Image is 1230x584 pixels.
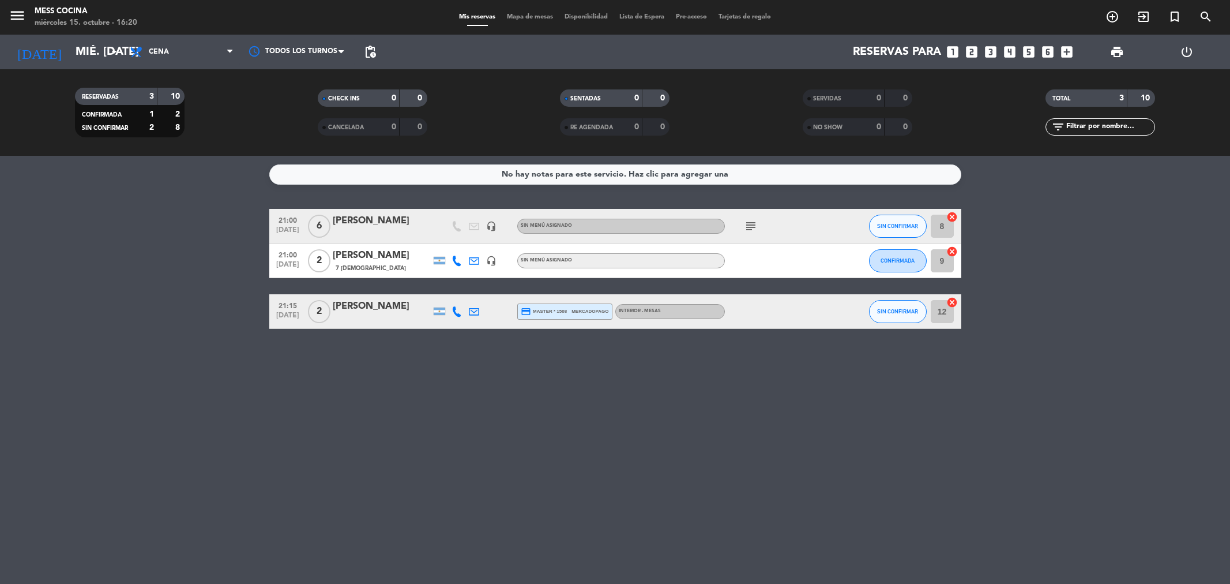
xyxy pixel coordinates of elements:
span: Disponibilidad [559,14,614,20]
strong: 3 [1119,94,1124,102]
span: 7 [DEMOGRAPHIC_DATA] [336,264,406,273]
span: Sin menú asignado [521,223,572,228]
span: SERVIDAS [813,96,841,102]
i: looks_one [945,44,960,59]
i: cancel [946,246,958,257]
span: [DATE] [273,312,302,325]
strong: 0 [417,123,424,131]
span: SIN CONFIRMAR [877,308,918,315]
i: headset_mic [486,221,496,231]
span: 2 [308,249,330,272]
button: menu [9,7,26,28]
span: pending_actions [363,45,377,59]
strong: 1 [149,110,154,118]
i: cancel [946,211,958,223]
span: master * 1508 [521,306,567,317]
strong: 0 [877,123,881,131]
strong: 0 [634,94,639,102]
span: Cena [149,48,169,56]
span: SENTADAS [570,96,601,102]
span: RESERVADAS [82,94,119,100]
i: turned_in_not [1168,10,1182,24]
strong: 0 [877,94,881,102]
input: Filtrar por nombre... [1065,121,1154,133]
i: search [1199,10,1213,24]
div: [PERSON_NAME] [333,299,431,314]
strong: 0 [903,94,910,102]
strong: 0 [634,123,639,131]
div: LOG OUT [1152,35,1221,69]
span: TOTAL [1052,96,1070,102]
i: credit_card [521,306,531,317]
div: [PERSON_NAME] [333,248,431,263]
i: looks_two [964,44,979,59]
span: 21:00 [273,248,302,261]
button: CONFIRMADA [869,249,927,272]
div: No hay notas para este servicio. Haz clic para agregar una [502,168,728,181]
span: Sin menú asignado [521,258,572,263]
span: NO SHOW [813,125,842,130]
span: CANCELADA [328,125,364,130]
i: menu [9,7,26,24]
button: SIN CONFIRMAR [869,215,927,238]
span: 21:00 [273,213,302,226]
i: looks_3 [983,44,998,59]
span: 21:15 [273,298,302,312]
i: subject [744,219,758,233]
div: Mess Cocina [35,6,137,17]
div: [PERSON_NAME] [333,214,431,229]
span: Reservas para [853,45,941,59]
i: filter_list [1051,120,1065,134]
strong: 0 [660,123,667,131]
span: INTERIOR - MESAS [619,309,661,313]
i: power_settings_new [1180,45,1194,59]
span: [DATE] [273,261,302,274]
i: arrow_drop_down [107,45,121,59]
strong: 10 [1141,94,1152,102]
i: add_circle_outline [1105,10,1119,24]
i: cancel [946,297,958,308]
i: looks_5 [1021,44,1036,59]
span: Tarjetas de regalo [713,14,777,20]
strong: 0 [660,94,667,102]
span: CHECK INS [328,96,360,102]
span: print [1110,45,1124,59]
div: miércoles 15. octubre - 16:20 [35,17,137,29]
i: looks_6 [1040,44,1055,59]
span: CONFIRMADA [82,112,122,118]
strong: 2 [149,123,154,132]
span: Mis reservas [453,14,501,20]
span: [DATE] [273,226,302,239]
i: add_box [1059,44,1074,59]
strong: 2 [175,110,182,118]
span: SIN CONFIRMAR [82,125,128,131]
strong: 3 [149,92,154,100]
span: mercadopago [571,308,608,315]
span: Pre-acceso [670,14,713,20]
button: SIN CONFIRMAR [869,300,927,323]
span: RE AGENDADA [570,125,613,130]
strong: 8 [175,123,182,132]
span: 6 [308,215,330,238]
strong: 0 [392,123,396,131]
span: 2 [308,300,330,323]
i: headset_mic [486,256,496,266]
strong: 0 [903,123,910,131]
span: SIN CONFIRMAR [877,223,918,229]
strong: 10 [171,92,182,100]
i: [DATE] [9,39,70,65]
strong: 0 [417,94,424,102]
strong: 0 [392,94,396,102]
i: looks_4 [1002,44,1017,59]
span: Mapa de mesas [501,14,559,20]
span: Lista de Espera [614,14,670,20]
span: CONFIRMADA [881,257,915,264]
i: exit_to_app [1137,10,1150,24]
